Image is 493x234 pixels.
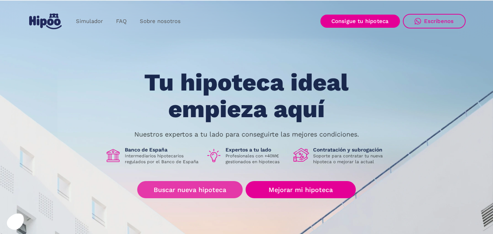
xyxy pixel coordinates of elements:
h1: Banco de España [125,146,200,153]
p: Profesionales con +40M€ gestionados en hipotecas [226,153,288,165]
a: home [28,11,63,32]
h1: Expertos a tu lado [226,146,288,153]
a: Sobre nosotros [133,14,187,28]
a: Simulador [69,14,109,28]
p: Nuestros expertos a tu lado para conseguirte las mejores condiciones. [134,131,359,137]
h1: Tu hipoteca ideal empieza aquí [108,69,385,122]
a: Buscar nueva hipoteca [137,181,243,198]
p: Soporte para contratar tu nueva hipoteca o mejorar la actual [313,153,388,165]
p: Intermediarios hipotecarios regulados por el Banco de España [125,153,200,165]
a: Mejorar mi hipoteca [246,181,355,198]
a: Consigue tu hipoteca [320,15,400,28]
div: Escríbenos [424,18,454,24]
a: Escríbenos [403,14,466,28]
h1: Contratación y subrogación [313,146,388,153]
a: FAQ [109,14,133,28]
